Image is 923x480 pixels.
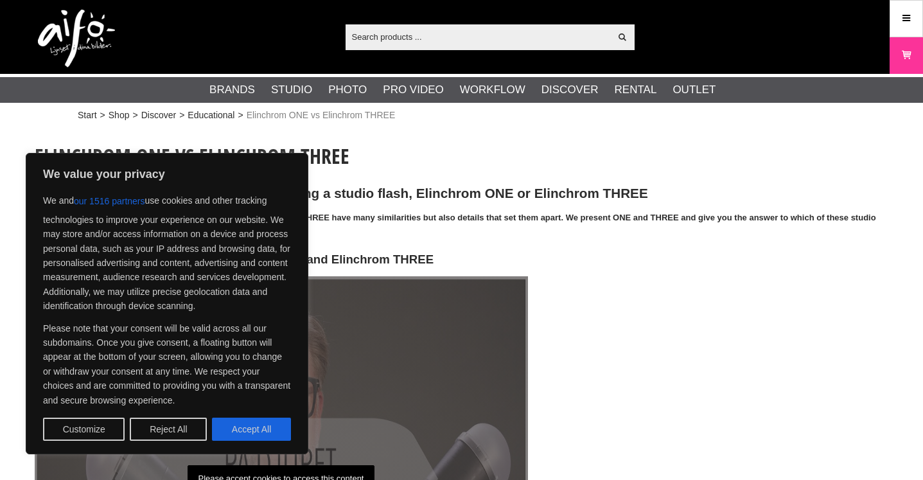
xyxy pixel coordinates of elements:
p: We and use cookies and other tracking technologies to improve your experience on our website. We ... [43,190,291,314]
a: Studio [271,82,312,98]
a: Workflow [460,82,525,98]
span: > [132,109,137,122]
a: Educational [188,109,234,122]
p: Please note that your consent will be valid across all our subdomains. Once you give consent, a f... [43,321,291,407]
a: Shop [109,109,130,122]
img: logo.png [38,10,115,67]
a: Discover [141,109,176,122]
input: Search products ... [346,27,611,46]
button: our 1516 partners [74,190,145,213]
button: Customize [43,418,125,441]
p: We value your privacy [43,166,291,182]
h2: Everything you need to know when choosing a studio flash, Elinchrom ONE or Elinchrom THREE [35,184,889,203]
a: Pro Video [383,82,443,98]
a: Photo [328,82,367,98]
a: Discover [541,82,599,98]
a: Rental [615,82,657,98]
h3: Video - Product presentation of Elinchrom ONE and Elinchrom THREE [35,251,889,268]
strong: The battery-powered studio flashes Elinchrom ONE and Elinchrom THREE have many similarities but a... [35,213,876,236]
span: Elinchrom ONE vs Elinchrom THREE [247,109,396,122]
span: > [100,109,105,122]
span: > [238,109,243,122]
a: Outlet [672,82,716,98]
div: We value your privacy [26,153,308,454]
a: Start [78,109,97,122]
button: Reject All [130,418,207,441]
button: Accept All [212,418,291,441]
a: Brands [209,82,255,98]
h1: Elinchrom ONE vs Elinchrom THREE [35,142,889,170]
span: > [179,109,184,122]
